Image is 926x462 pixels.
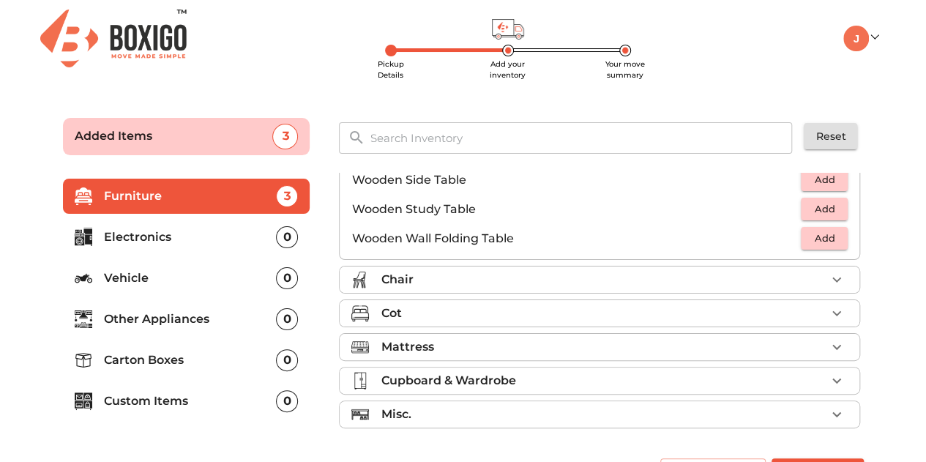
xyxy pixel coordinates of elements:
div: 0 [276,308,298,330]
img: chair [351,271,369,288]
p: Cot [381,305,401,322]
span: Add [808,201,840,217]
p: Added Items [75,127,273,145]
button: Add [801,168,848,191]
p: Electronics [104,228,277,246]
p: Wooden Side Table [351,171,801,189]
div: 3 [272,124,298,149]
p: Furniture [104,187,277,205]
p: Mattress [381,338,433,356]
p: Vehicle [104,269,277,287]
div: 0 [276,390,298,412]
span: Reset [815,127,845,146]
p: Chair [381,271,413,288]
p: Custom Items [104,392,277,410]
input: Search Inventory [361,122,802,154]
img: misc [351,406,369,423]
div: 0 [276,349,298,371]
img: cupboard_wardrobe [351,372,369,390]
div: 3 [276,185,298,207]
span: Add [808,230,840,247]
p: Misc. [381,406,411,423]
button: Add [801,198,848,220]
p: Cupboard & Wardrobe [381,372,515,390]
p: Wooden Study Table [351,201,801,218]
img: Boxigo [40,10,187,67]
span: Add your inventory [490,59,526,80]
div: 0 [276,267,298,289]
img: cot [351,305,369,322]
span: Pickup Details [378,59,404,80]
div: 0 [276,226,298,248]
p: Other Appliances [104,310,277,328]
button: Add [801,227,848,250]
img: mattress [351,338,369,356]
span: Your move summary [605,59,645,80]
p: Carton Boxes [104,351,277,369]
span: Add [808,171,840,188]
p: Wooden Wall Folding Table [351,230,801,247]
button: Reset [804,123,857,150]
